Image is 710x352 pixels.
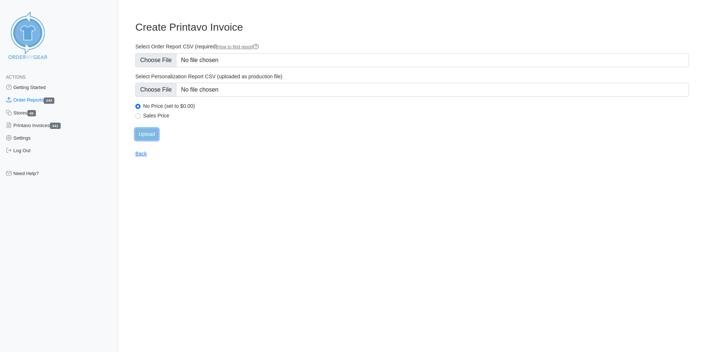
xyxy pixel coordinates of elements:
[135,21,689,34] h3: Create Printavo Invoice
[135,73,689,80] label: Select Personalization Report CSV (uploaded as production file)
[27,110,36,116] span: 65
[143,103,689,109] label: No Price (set to $0.00)
[217,44,259,49] a: How to find report
[135,43,689,50] label: Select Order Report CSV (required)
[50,123,61,129] span: 241
[6,75,26,80] span: Actions
[44,98,54,104] span: 243
[135,129,158,140] input: Upload
[135,151,147,157] a: Back
[143,112,689,119] label: Sales Price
